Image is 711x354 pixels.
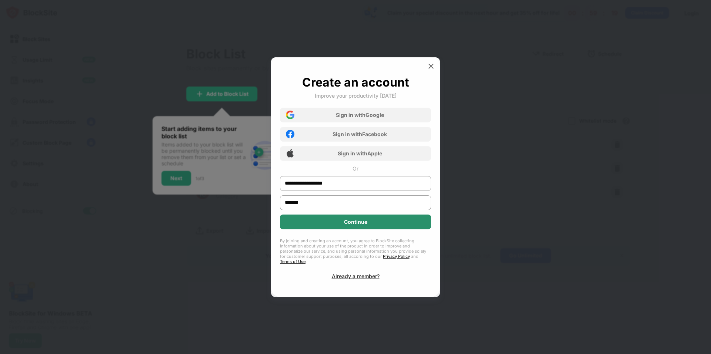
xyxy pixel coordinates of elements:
div: By joining and creating an account, you agree to BlockSite collecting information about your use ... [280,238,431,264]
a: Privacy Policy [383,254,410,259]
div: Improve your productivity [DATE] [315,92,397,99]
img: google-icon.png [286,111,294,119]
div: Sign in with Google [336,112,384,118]
div: Continue [344,219,367,225]
div: Already a member? [332,273,380,279]
div: Or [353,165,358,172]
div: Sign in with Apple [338,150,382,156]
img: apple-icon.png [286,149,294,158]
div: Sign in with Facebook [333,131,387,137]
img: facebook-icon.png [286,130,294,138]
a: Terms of Use [280,259,306,264]
div: Create an account [302,75,409,90]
